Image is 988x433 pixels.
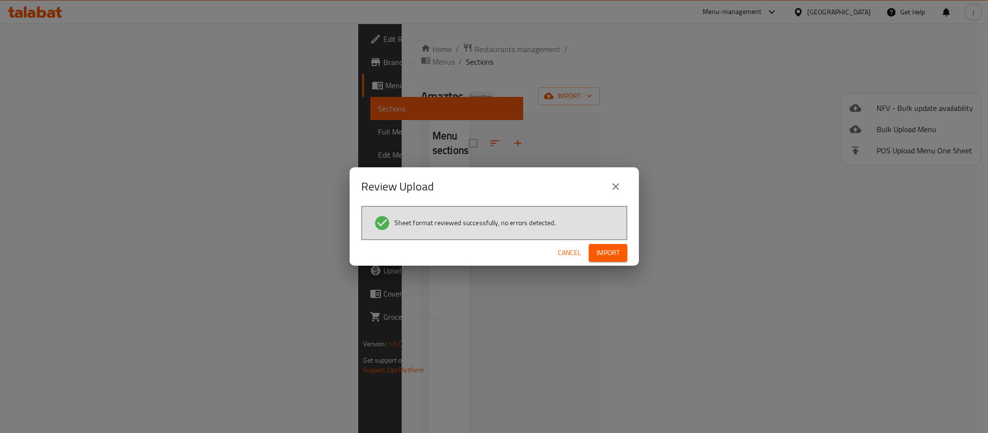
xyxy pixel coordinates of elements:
[604,175,627,198] button: close
[596,247,620,259] span: Import
[394,218,556,228] span: Sheet format reviewed successfully, no errors detected.
[589,244,627,262] button: Import
[558,247,581,259] span: Cancel
[361,179,434,194] h2: Review Upload
[554,244,585,262] button: Cancel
